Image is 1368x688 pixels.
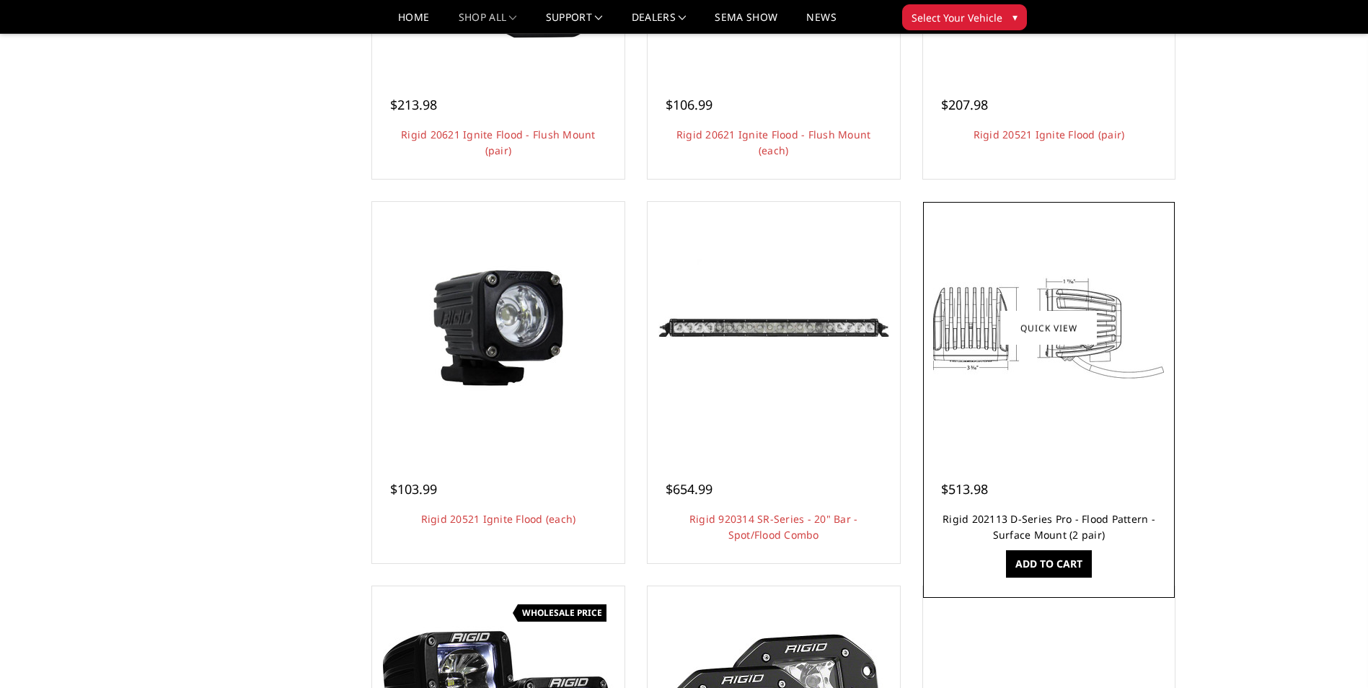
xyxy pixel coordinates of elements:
[902,4,1027,30] button: Select Your Vehicle
[676,128,871,157] a: Rigid 20621 Ignite Flood - Flush Mount (each)
[941,96,988,113] span: $207.98
[546,12,603,33] a: Support
[398,12,429,33] a: Home
[522,607,602,619] span: wholesale price
[1000,311,1097,345] a: Quick view
[1006,550,1092,578] a: Add to Cart
[376,206,621,451] a: Rigid 20521 Ignite Flood (each)
[390,96,437,113] span: $213.98
[421,512,576,526] a: Rigid 20521 Ignite Flood (each)
[666,96,712,113] span: $106.99
[632,12,687,33] a: Dealers
[459,12,517,33] a: shop all
[974,128,1125,141] a: Rigid 20521 Ignite Flood (pair)
[715,12,777,33] a: SEMA Show
[651,206,896,451] a: Rigid 920314 SR-Series - 20" Bar - Spot/Flood Combo Rigid 920314 SR-Series - 20" Bar - Spot/Flood...
[390,480,437,498] span: $103.99
[927,206,1172,451] a: Rigid 202113 D-Series Pro - Flood Pattern - Surface Mount (2 pair) Rigid 202113 D-Series Pro - Fl...
[666,480,712,498] span: $654.99
[806,12,836,33] a: News
[1296,619,1368,688] iframe: Chat Widget
[941,480,988,498] span: $513.98
[933,242,1164,415] img: Rigid 202113 D-Series Pro - Flood Pattern - Surface Mount (2 pair)
[689,512,858,542] a: Rigid 920314 SR-Series - 20" Bar - Spot/Flood Combo
[912,10,1002,25] span: Select Your Vehicle
[383,213,614,444] img: Rigid 20521 Ignite Flood (each)
[401,128,596,157] a: Rigid 20621 Ignite Flood - Flush Mount (pair)
[1012,9,1018,25] span: ▾
[943,512,1155,542] a: Rigid 202113 D-Series Pro - Flood Pattern - Surface Mount (2 pair)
